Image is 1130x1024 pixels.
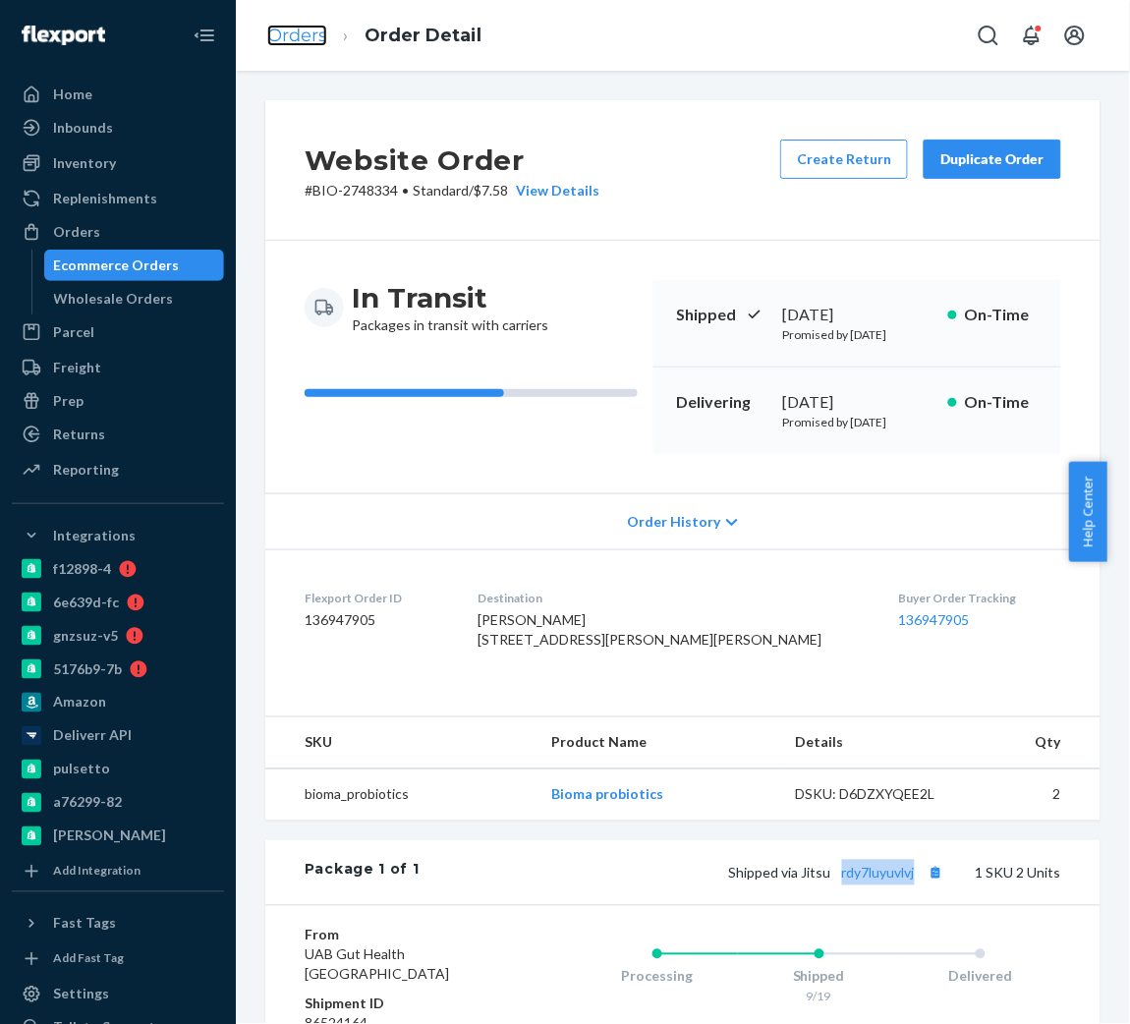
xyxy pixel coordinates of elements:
[53,726,132,746] div: Deliverr API
[305,946,449,983] span: UAB Gut Health [GEOGRAPHIC_DATA]
[305,140,599,181] h2: Website Order
[796,785,948,805] div: DSKU: D6DZXYQEE2L
[628,512,721,532] span: Order History
[940,149,1045,169] div: Duplicate Order
[53,914,116,934] div: Fast Tags
[12,520,224,551] button: Integrations
[53,118,113,138] div: Inbounds
[54,289,174,309] div: Wholesale Orders
[738,967,899,987] div: Shipped
[12,147,224,179] a: Inventory
[305,860,420,885] div: Package 1 of 1
[53,826,166,846] div: [PERSON_NAME]
[12,720,224,752] a: Deliverr API
[12,79,224,110] a: Home
[12,654,224,685] a: 5176b9-7b
[53,222,100,242] div: Orders
[479,590,868,606] dt: Destination
[12,385,224,417] a: Prep
[780,717,964,769] th: Details
[12,112,224,143] a: Inbounds
[44,250,225,281] a: Ecommerce Orders
[352,280,548,315] h3: In Transit
[305,610,447,630] dd: 136947905
[305,590,447,606] dt: Flexport Order ID
[12,787,224,819] a: a76299-82
[53,593,119,612] div: 6e639d-fc
[964,769,1101,822] td: 2
[53,760,110,779] div: pulsetto
[12,860,224,883] a: Add Integration
[44,283,225,314] a: Wholesale Orders
[1012,16,1051,55] button: Open notifications
[53,863,141,880] div: Add Integration
[923,860,948,885] button: Copy tracking number
[53,693,106,712] div: Amazon
[53,189,157,208] div: Replenishments
[402,182,409,199] span: •
[12,553,224,585] a: f12898-4
[12,687,224,718] a: Amazon
[12,216,224,248] a: Orders
[267,25,327,46] a: Orders
[305,926,498,945] dt: From
[12,183,224,214] a: Replenishments
[53,559,111,579] div: f12898-4
[1069,462,1107,562] button: Help Center
[53,659,122,679] div: 5176b9-7b
[352,280,548,335] div: Packages in transit with carriers
[305,995,498,1014] dt: Shipment ID
[965,391,1038,414] p: On-Time
[782,326,932,343] p: Promised by [DATE]
[12,754,224,785] a: pulsetto
[305,181,599,200] p: # BIO-2748334 / $7.58
[53,85,92,104] div: Home
[53,153,116,173] div: Inventory
[53,358,101,377] div: Freight
[551,786,663,803] a: Bioma probiotics
[12,454,224,485] a: Reporting
[54,256,180,275] div: Ecommerce Orders
[12,587,224,618] a: 6e639d-fc
[12,316,224,348] a: Parcel
[12,947,224,971] a: Add Fast Tag
[677,391,766,414] p: Delivering
[842,865,915,882] a: rdy7luyuvlvj
[53,985,109,1004] div: Settings
[12,908,224,939] button: Fast Tags
[780,140,908,179] button: Create Return
[12,979,224,1010] a: Settings
[1055,16,1095,55] button: Open account menu
[12,352,224,383] a: Freight
[900,967,1061,987] div: Delivered
[508,181,599,200] button: View Details
[53,425,105,444] div: Returns
[577,967,738,987] div: Processing
[365,25,481,46] a: Order Detail
[782,414,932,430] p: Promised by [DATE]
[420,860,1061,885] div: 1 SKU 2 Units
[53,526,136,545] div: Integrations
[12,419,224,450] a: Returns
[22,26,105,45] img: Flexport logo
[965,304,1038,326] p: On-Time
[185,16,224,55] button: Close Navigation
[53,626,118,646] div: gnzsuz-v5
[479,611,822,648] span: [PERSON_NAME] [STREET_ADDRESS][PERSON_NAME][PERSON_NAME]
[413,182,469,199] span: Standard
[53,793,122,813] div: a76299-82
[924,140,1061,179] button: Duplicate Order
[536,717,779,769] th: Product Name
[729,865,948,882] span: Shipped via Jitsu
[265,769,536,822] td: bioma_probiotics
[738,989,899,1005] div: 9/19
[12,821,224,852] a: [PERSON_NAME]
[53,460,119,480] div: Reporting
[898,611,969,628] a: 136947905
[969,16,1008,55] button: Open Search Box
[964,717,1101,769] th: Qty
[677,304,766,326] p: Shipped
[53,950,124,967] div: Add Fast Tag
